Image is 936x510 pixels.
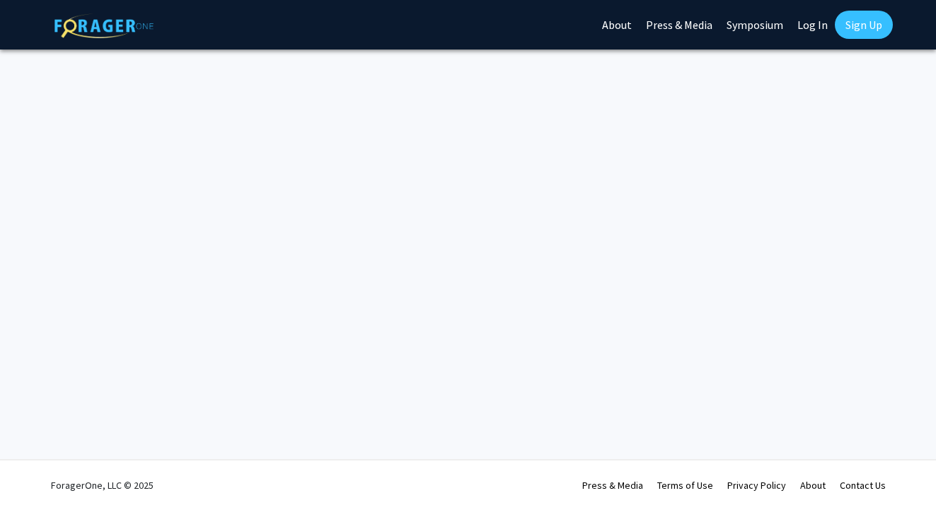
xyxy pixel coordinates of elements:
a: Sign Up [835,11,893,39]
img: ForagerOne Logo [54,13,154,38]
a: Contact Us [840,479,886,492]
a: About [800,479,826,492]
a: Terms of Use [657,479,713,492]
div: ForagerOne, LLC © 2025 [51,460,154,510]
a: Privacy Policy [727,479,786,492]
a: Press & Media [582,479,643,492]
